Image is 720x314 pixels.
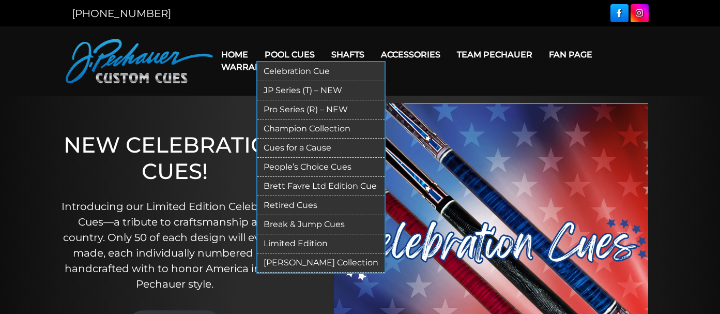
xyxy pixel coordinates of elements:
a: Retired Cues [257,196,385,215]
a: People’s Choice Cues [257,158,385,177]
a: Pool Cues [256,41,323,68]
a: Limited Edition [257,234,385,253]
a: Break & Jump Cues [257,215,385,234]
img: Pechauer Custom Cues [66,39,213,83]
a: Brett Favre Ltd Edition Cue [257,177,385,196]
a: Fan Page [541,41,601,68]
p: Introducing our Limited Edition Celebration Cues—a tribute to craftsmanship and country. Only 50 ... [59,199,290,292]
a: Celebration Cue [257,62,385,81]
a: [PERSON_NAME] Collection [257,253,385,273]
a: [PHONE_NUMBER] [72,7,171,20]
a: Team Pechauer [449,41,541,68]
a: Cues for a Cause [257,139,385,158]
a: JP Series (T) – NEW [257,81,385,100]
a: Shafts [323,41,373,68]
a: Warranty [213,54,280,80]
a: Accessories [373,41,449,68]
h1: NEW CELEBRATION CUES! [59,132,290,184]
a: Champion Collection [257,119,385,139]
a: Cart [280,54,319,80]
a: Home [213,41,256,68]
a: Pro Series (R) – NEW [257,100,385,119]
